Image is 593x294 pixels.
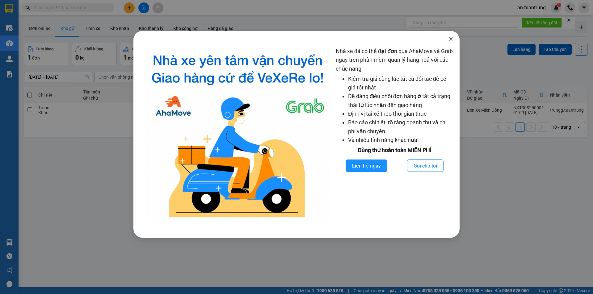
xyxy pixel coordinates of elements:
img: logo [145,47,331,222]
span: Gọi cho tôi [414,162,437,170]
li: Kiểm tra giá cùng lúc tất cả đối tác để có giá tốt nhất [348,75,453,92]
button: Gọi cho tôi [407,159,444,172]
li: Định vị tài xế theo thời gian thực [348,110,453,118]
li: Báo cáo chi tiết, rõ ràng doanh thu và chi phí vận chuyển [348,118,453,136]
div: Dùng thử hoàn toàn MIỄN PHÍ [336,146,453,155]
button: Liên hệ ngay [346,159,387,172]
li: Và nhiều tính năng khác nữa! [348,136,453,144]
span: close [448,37,453,42]
div: Nhà xe đã có thể đặt đơn qua AhaMove và Grab ngay trên phần mềm quản lý hàng hoá với các chức năng: [336,47,453,222]
li: Dễ dàng điều phối đơn hàng ở tất cả trạng thái từ lúc nhận đến giao hàng [348,92,453,110]
button: Close [442,31,460,48]
span: Liên hệ ngay [352,162,381,170]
